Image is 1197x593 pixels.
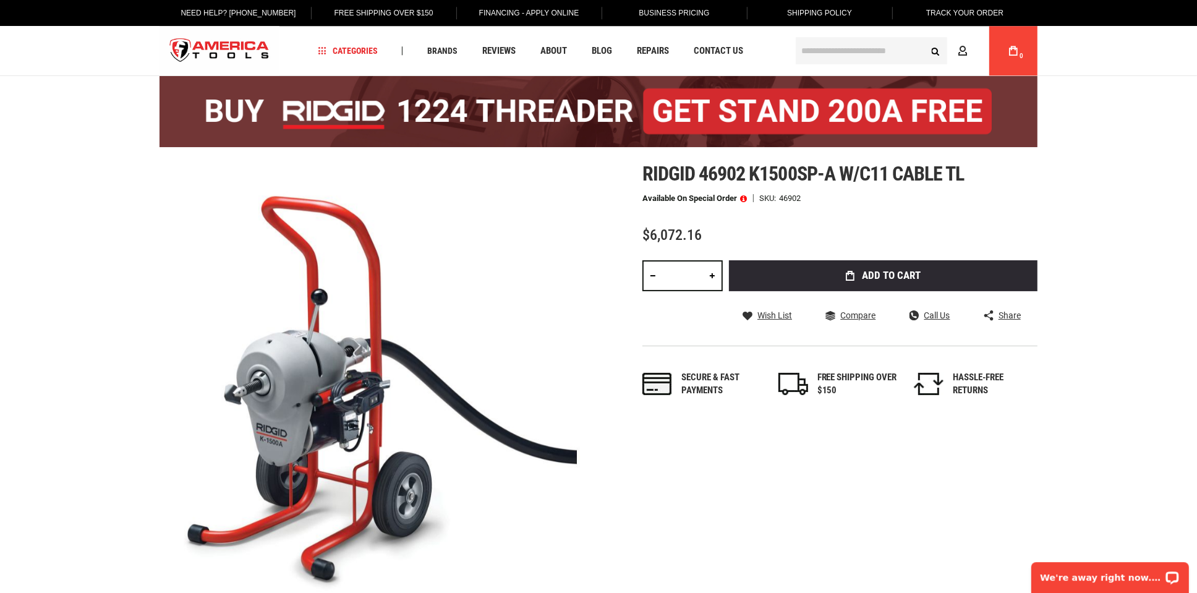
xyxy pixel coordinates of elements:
[743,310,792,321] a: Wish List
[688,43,749,59] a: Contact Us
[477,43,521,59] a: Reviews
[422,43,463,59] a: Brands
[999,311,1021,320] span: Share
[642,373,672,395] img: payments
[757,311,792,320] span: Wish List
[909,310,950,321] a: Call Us
[924,311,950,320] span: Call Us
[160,28,279,74] img: America Tools
[1020,53,1023,59] span: 0
[840,311,875,320] span: Compare
[631,43,675,59] a: Repairs
[759,194,779,202] strong: SKU
[642,194,747,203] p: Available on Special Order
[817,371,898,398] div: FREE SHIPPING OVER $150
[779,194,801,202] div: 46902
[540,46,567,56] span: About
[160,28,279,74] a: store logo
[535,43,573,59] a: About
[787,9,852,17] span: Shipping Policy
[1002,26,1025,75] a: 0
[586,43,618,59] a: Blog
[694,46,743,56] span: Contact Us
[642,226,702,244] span: $6,072.16
[914,373,944,395] img: returns
[778,373,808,395] img: shipping
[160,76,1037,147] img: BOGO: Buy the RIDGID® 1224 Threader (26092), get the 92467 200A Stand FREE!
[681,371,762,398] div: Secure & fast payments
[729,260,1037,291] button: Add to Cart
[482,46,516,56] span: Reviews
[863,270,921,281] span: Add to Cart
[953,371,1033,398] div: HASSLE-FREE RETURNS
[637,46,669,56] span: Repairs
[318,46,378,55] span: Categories
[924,39,947,62] button: Search
[427,46,458,55] span: Brands
[825,310,875,321] a: Compare
[1023,554,1197,593] iframe: LiveChat chat widget
[313,43,383,59] a: Categories
[642,162,964,186] span: Ridgid 46902 k1500sp-a w/c11 cable tl
[592,46,612,56] span: Blog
